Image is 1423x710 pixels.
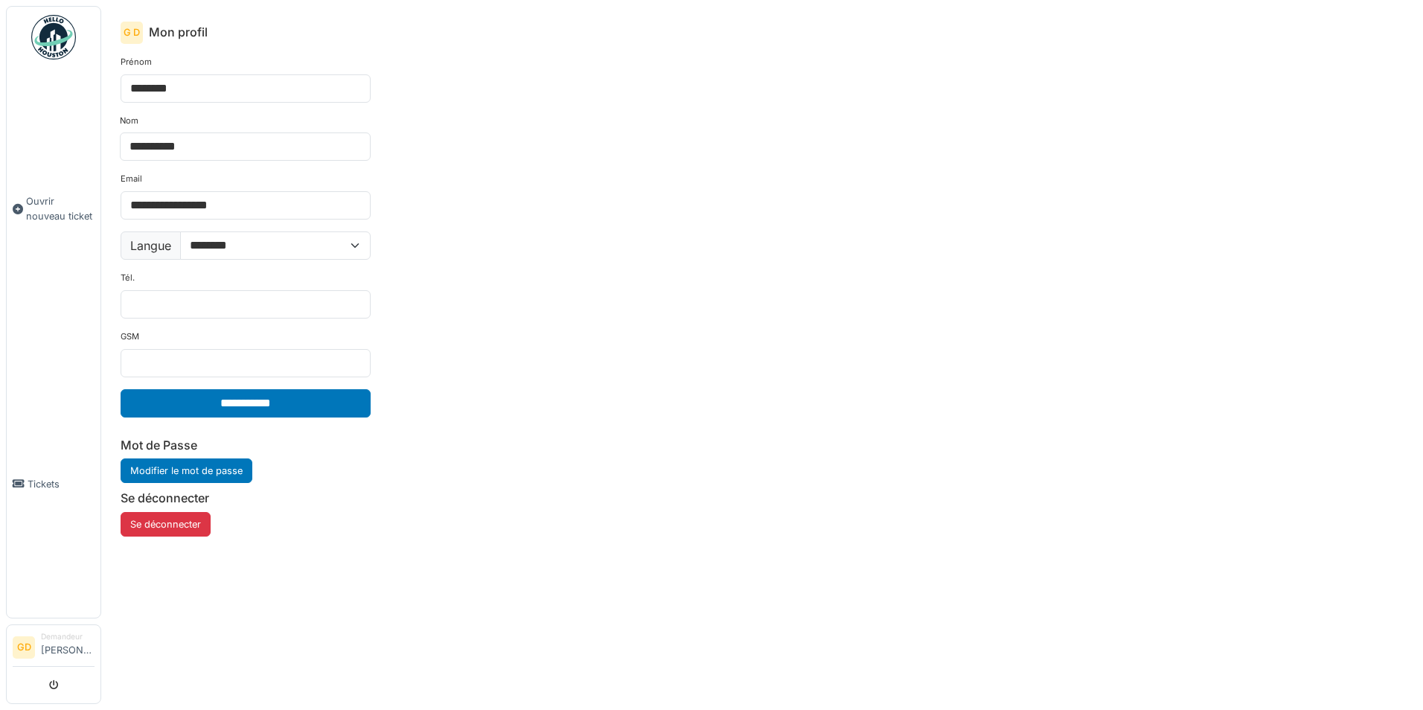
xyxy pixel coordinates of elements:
div: G D [121,22,143,44]
label: GSM [121,330,139,343]
h6: Se déconnecter [121,491,371,505]
img: Badge_color-CXgf-gQk.svg [31,15,76,60]
label: Prénom [121,56,152,68]
label: Nom [120,115,138,127]
a: Ouvrir nouveau ticket [7,68,100,350]
button: Se déconnecter [121,512,211,537]
a: GD Demandeur[PERSON_NAME] [13,631,95,667]
li: GD [13,636,35,659]
a: Modifier le mot de passe [121,458,252,483]
h6: Mot de Passe [121,438,371,452]
h6: Mon profil [149,25,208,39]
label: Tél. [121,272,135,284]
span: Tickets [28,477,95,491]
li: [PERSON_NAME] [41,631,95,663]
label: Email [121,173,142,185]
label: Langue [121,231,181,260]
span: Ouvrir nouveau ticket [26,194,95,223]
div: Demandeur [41,631,95,642]
a: Tickets [7,350,100,618]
